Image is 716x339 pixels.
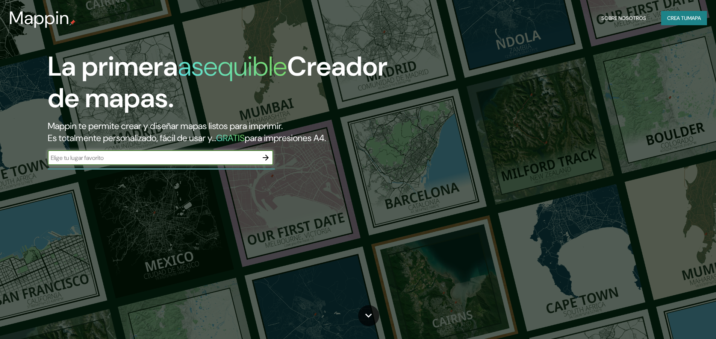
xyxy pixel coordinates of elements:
[598,11,649,25] button: Sobre nosotros
[48,49,388,116] font: Creador de mapas.
[649,310,708,331] iframe: Help widget launcher
[48,132,216,144] font: Es totalmente personalizado, fácil de usar y...
[667,15,687,21] font: Crea tu
[178,49,287,84] font: asequible
[70,20,76,26] img: pin de mapeo
[661,11,707,25] button: Crea tumapa
[9,6,70,30] font: Mappin
[687,15,701,21] font: mapa
[216,132,245,144] font: GRATIS
[48,120,283,132] font: Mappin te permite crear y diseñar mapas listos para imprimir.
[48,49,178,84] font: La primera
[601,15,646,21] font: Sobre nosotros
[245,132,326,144] font: para impresiones A4.
[48,154,258,162] input: Elige tu lugar favorito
